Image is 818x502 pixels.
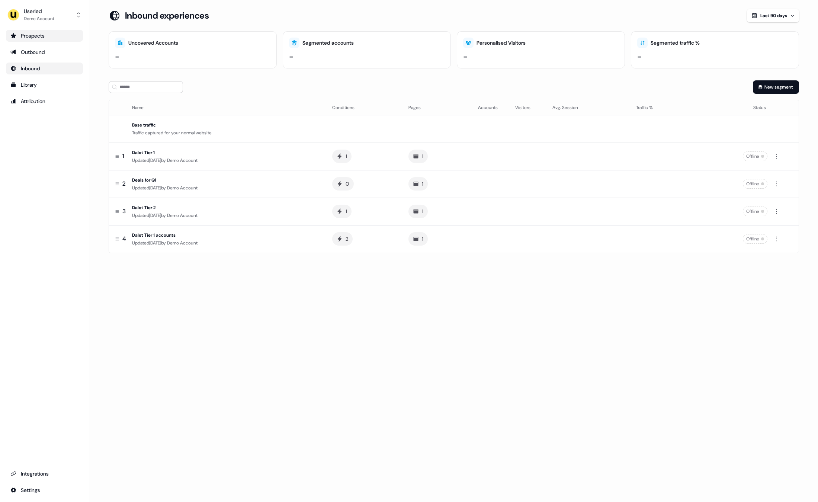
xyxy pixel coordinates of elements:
[10,486,78,494] div: Settings
[132,184,320,192] div: Updated [DATE] by
[132,121,320,129] div: Base traffic
[167,185,198,191] span: Demo Account
[129,100,326,115] th: Name
[122,152,124,160] span: 1
[125,10,209,21] h3: Inbound experiences
[408,177,428,191] button: 1
[637,51,642,62] div: -
[10,81,78,89] div: Library
[743,234,767,244] div: Offline
[422,180,423,188] div: 1
[6,63,83,74] a: Go to Inbound
[122,180,126,188] span: 2
[6,95,83,107] a: Go to attribution
[346,235,348,243] div: 2
[122,207,126,215] span: 3
[747,9,799,22] button: Last 90 days
[743,151,767,161] div: Offline
[422,235,423,243] div: 1
[753,80,799,94] button: New segment
[422,153,423,160] div: 1
[6,30,83,42] a: Go to prospects
[132,239,320,247] div: Updated [DATE] by
[10,97,78,105] div: Attribution
[346,180,349,188] div: 0
[128,39,178,47] div: Uncovered Accounts
[132,129,320,137] div: Traffic captured for your normal website
[346,153,347,160] div: 1
[289,51,293,62] div: -
[326,100,402,115] th: Conditions
[472,100,509,115] th: Accounts
[743,179,767,189] div: Offline
[10,48,78,56] div: Outbound
[6,79,83,91] a: Go to templates
[132,212,320,219] div: Updated [DATE] by
[6,484,83,496] a: Go to integrations
[132,204,320,211] div: Dalet Tier 2
[6,6,83,24] button: UserledDemo Account
[651,39,700,47] div: Segmented traffic %
[408,232,428,246] button: 1
[477,39,526,47] div: Personalised Visitors
[346,208,347,215] div: 1
[6,46,83,58] a: Go to outbound experience
[10,32,78,39] div: Prospects
[630,100,694,115] th: Traffic %
[700,104,766,111] div: Status
[132,176,320,184] div: Deals for Q1
[24,7,54,15] div: Userled
[167,157,198,163] span: Demo Account
[546,100,630,115] th: Avg. Session
[132,231,320,239] div: Dalet Tier 1 accounts
[760,13,787,19] span: Last 90 days
[332,232,353,246] button: 2
[302,39,354,47] div: Segmented accounts
[408,150,428,163] button: 1
[10,65,78,72] div: Inbound
[332,150,352,163] button: 1
[132,157,320,164] div: Updated [DATE] by
[10,470,78,477] div: Integrations
[122,235,126,243] span: 4
[132,149,320,156] div: Dalet Tier 1
[167,240,198,246] span: Demo Account
[743,207,767,216] div: Offline
[167,212,198,218] span: Demo Account
[408,205,428,218] button: 1
[422,208,423,215] div: 1
[402,100,472,115] th: Pages
[115,51,119,62] div: -
[463,51,468,62] div: -
[509,100,546,115] th: Visitors
[6,468,83,480] a: Go to integrations
[24,15,54,22] div: Demo Account
[332,205,352,218] button: 1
